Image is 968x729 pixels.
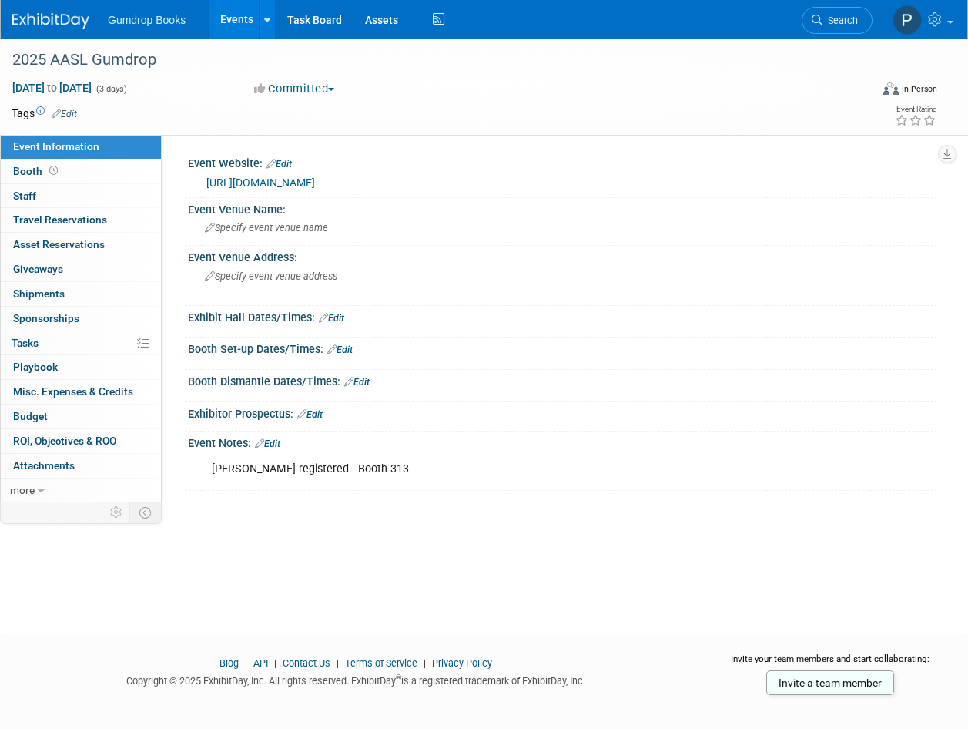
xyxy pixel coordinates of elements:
[13,312,79,324] span: Sponsorships
[1,454,161,478] a: Attachments
[7,46,858,74] div: 2025 AASL Gumdrop
[13,287,65,300] span: Shipments
[319,313,344,324] a: Edit
[205,222,328,233] span: Specify event venue name
[188,370,937,390] div: Booth Dismantle Dates/Times:
[333,657,343,669] span: |
[270,657,280,669] span: |
[723,653,937,676] div: Invite your team members and start collaborating:
[188,338,937,358] div: Booth Set-up Dates/Times:
[327,344,353,355] a: Edit
[895,106,936,113] div: Event Rating
[13,165,61,177] span: Booth
[206,176,315,189] a: [URL][DOMAIN_NAME]
[901,83,937,95] div: In-Person
[108,14,186,26] span: Gumdrop Books
[219,657,239,669] a: Blog
[1,233,161,257] a: Asset Reservations
[188,402,937,422] div: Exhibitor Prospectus:
[13,263,63,275] span: Giveaways
[13,385,133,398] span: Misc. Expenses & Credits
[188,198,937,217] div: Event Venue Name:
[1,135,161,159] a: Event Information
[249,81,340,97] button: Committed
[12,337,39,349] span: Tasks
[13,190,36,202] span: Staff
[802,7,873,34] a: Search
[432,657,492,669] a: Privacy Policy
[13,459,75,472] span: Attachments
[201,454,789,485] div: [PERSON_NAME] registered. Booth 313
[95,84,127,94] span: (3 days)
[253,657,268,669] a: API
[1,160,161,183] a: Booth
[396,674,401,682] sup: ®
[1,405,161,428] a: Budget
[52,109,77,119] a: Edit
[1,282,161,306] a: Shipments
[188,306,937,326] div: Exhibit Hall Dates/Times:
[13,140,99,153] span: Event Information
[1,307,161,331] a: Sponsorships
[345,657,417,669] a: Terms of Service
[13,361,58,373] span: Playbook
[45,82,59,94] span: to
[13,410,48,422] span: Budget
[12,106,77,121] td: Tags
[188,432,937,452] div: Event Notes:
[344,377,370,388] a: Edit
[12,670,700,688] div: Copyright © 2025 ExhibitDay, Inc. All rights reserved. ExhibitDay is a registered trademark of Ex...
[130,502,162,522] td: Toggle Event Tabs
[241,657,251,669] span: |
[822,15,858,26] span: Search
[188,246,937,265] div: Event Venue Address:
[12,13,89,29] img: ExhibitDay
[297,409,323,420] a: Edit
[893,5,922,35] img: Pam Fitzgerald
[13,435,116,447] span: ROI, Objectives & ROO
[1,380,161,404] a: Misc. Expenses & Credits
[46,165,61,176] span: Booth not reserved yet
[12,81,92,95] span: [DATE] [DATE]
[266,159,292,170] a: Edit
[883,82,899,95] img: Format-Inperson.png
[1,429,161,453] a: ROI, Objectives & ROO
[1,479,161,502] a: more
[1,331,161,355] a: Tasks
[1,184,161,208] a: Staff
[13,213,107,226] span: Travel Reservations
[1,355,161,379] a: Playbook
[13,238,105,250] span: Asset Reservations
[188,152,937,172] div: Event Website:
[420,657,430,669] span: |
[103,502,130,522] td: Personalize Event Tab Strip
[1,208,161,232] a: Travel Reservations
[283,657,330,669] a: Contact Us
[205,270,337,282] span: Specify event venue address
[1,257,161,281] a: Giveaways
[10,484,35,496] span: more
[802,80,937,103] div: Event Format
[255,438,280,449] a: Edit
[766,670,894,695] a: Invite a team member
